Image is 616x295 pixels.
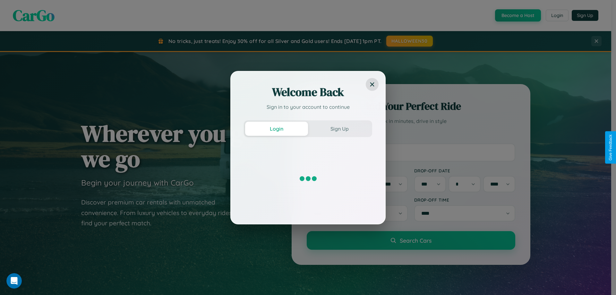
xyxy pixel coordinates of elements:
iframe: Intercom live chat [6,273,22,289]
h2: Welcome Back [244,84,372,100]
div: Give Feedback [608,134,613,161]
button: Login [245,122,308,136]
p: Sign in to your account to continue [244,103,372,111]
button: Sign Up [308,122,371,136]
